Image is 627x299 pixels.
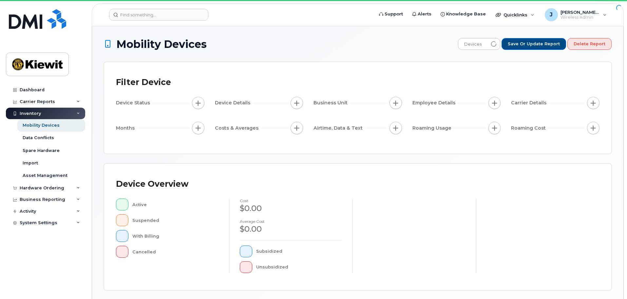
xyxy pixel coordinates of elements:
div: Active [132,199,219,210]
span: Device Status [116,99,152,106]
span: Employee Details [412,99,457,106]
button: Save or Update Report [502,38,566,50]
div: Device Overview [116,176,188,193]
button: Delete Report [567,38,612,50]
div: Suspended [132,214,219,226]
span: Mobility Devices [116,38,207,50]
div: $0.00 [240,224,342,235]
div: Subsidized [256,246,342,257]
span: Devices [458,38,487,50]
span: Carrier Details [511,99,548,106]
span: Airtime, Data & Text [313,125,365,132]
div: Unsubsidized [256,261,342,273]
h4: cost [240,199,342,203]
span: Save or Update Report [508,41,560,47]
span: Device Details [215,99,252,106]
div: $0.00 [240,203,342,214]
span: Roaming Cost [511,125,548,132]
span: Roaming Usage [412,125,453,132]
span: Business Unit [313,99,350,106]
span: Delete Report [574,41,605,47]
div: Cancelled [132,246,219,258]
span: Costs & Averages [215,125,260,132]
span: Months [116,125,137,132]
div: With Billing [132,230,219,242]
h4: Average cost [240,219,342,224]
div: Filter Device [116,74,171,91]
